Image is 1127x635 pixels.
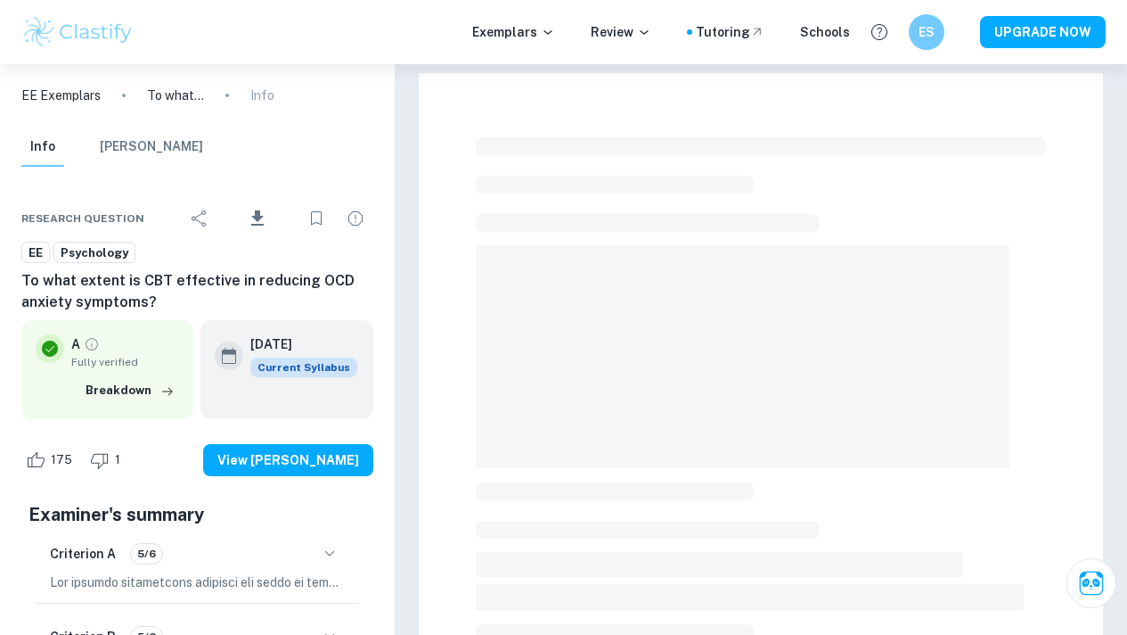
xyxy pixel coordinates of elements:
div: Bookmark [298,201,334,236]
button: ES [909,14,944,50]
span: Fully verified [71,354,179,370]
div: Like [21,446,82,474]
button: Breakdown [81,377,179,404]
p: Review [591,22,651,42]
p: Exemplars [472,22,555,42]
h6: Criterion A [50,544,116,564]
p: Info [250,86,274,105]
button: UPGRADE NOW [980,16,1106,48]
p: A [71,334,80,354]
p: To what extent is CBT effective in reducing OCD anxiety symptoms? [147,86,204,105]
a: Psychology [53,242,135,264]
button: [PERSON_NAME] [100,128,203,167]
a: Tutoring [696,22,764,42]
a: Schools [800,22,850,42]
span: Psychology [54,244,135,262]
p: Lor ipsumdo sitametcons adipisci eli seddo ei tempo incid ut lab etdolorem al eni admin, veniam q... [50,573,345,592]
span: 5/6 [131,546,162,562]
h6: To what extent is CBT effective in reducing OCD anxiety symptoms? [21,270,373,313]
img: Clastify logo [21,14,135,50]
button: View [PERSON_NAME] [203,444,373,476]
div: Download [221,195,295,242]
span: 1 [105,451,130,469]
span: Current Syllabus [250,358,357,377]
span: 175 [41,451,82,469]
span: Research question [21,210,144,227]
div: Report issue [338,201,373,236]
a: EE Exemplars [21,86,101,105]
button: Help and Feedback [864,17,894,47]
div: Dislike [86,446,130,474]
button: Ask Clai [1066,558,1116,608]
h6: [DATE] [250,334,343,354]
h5: Examiner's summary [29,501,366,528]
a: EE [21,242,50,264]
span: EE [22,244,49,262]
button: Info [21,128,64,167]
h6: ES [917,22,937,42]
div: This exemplar is based on the current syllabus. Feel free to refer to it for inspiration/ideas wh... [250,358,357,377]
a: Grade fully verified [84,336,100,352]
div: Share [182,201,217,236]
